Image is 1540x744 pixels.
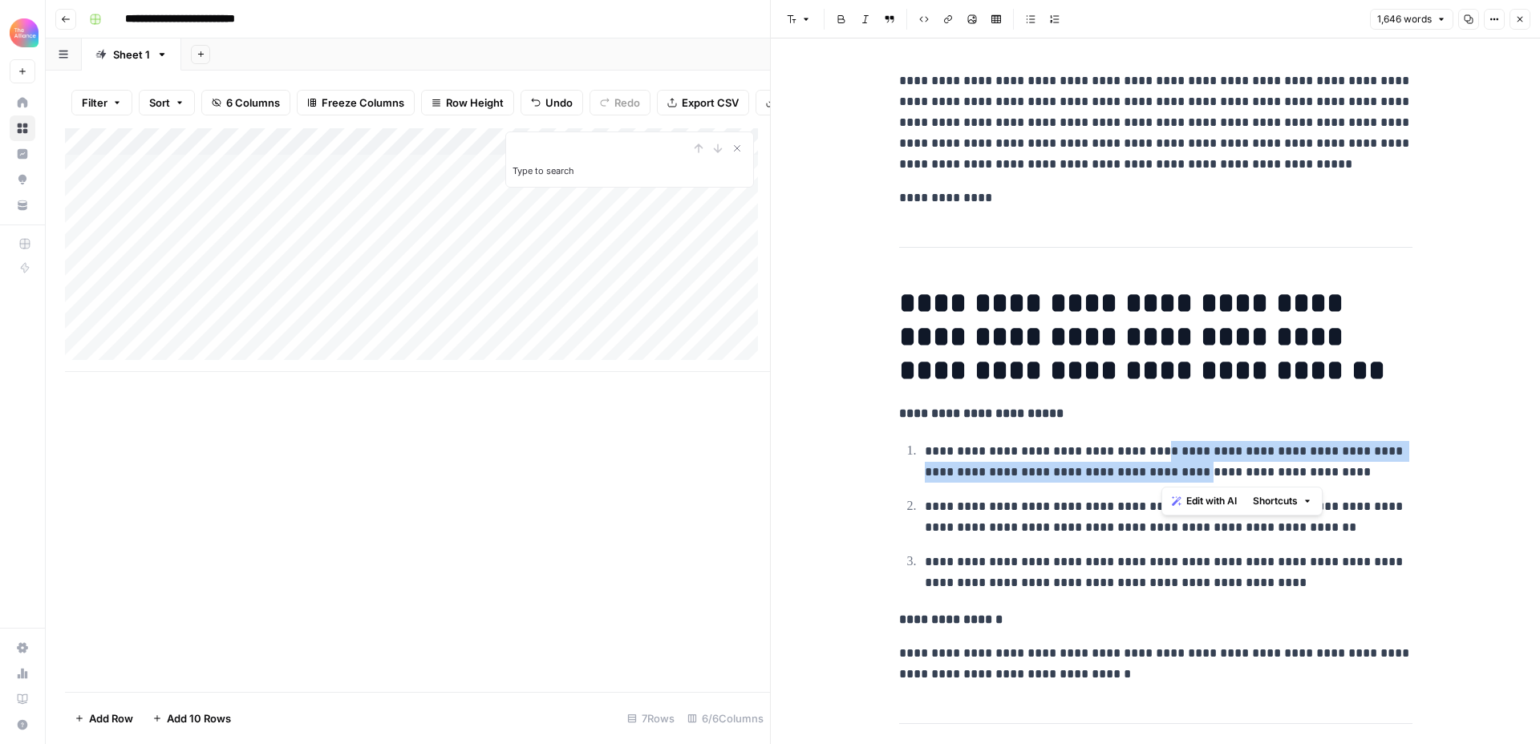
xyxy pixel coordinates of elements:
[10,661,35,686] a: Usage
[421,90,514,115] button: Row Height
[10,192,35,218] a: Your Data
[10,635,35,661] a: Settings
[113,46,150,63] div: Sheet 1
[139,90,195,115] button: Sort
[513,165,574,176] label: Type to search
[201,90,290,115] button: 6 Columns
[681,706,770,731] div: 6/6 Columns
[297,90,415,115] button: Freeze Columns
[10,13,35,53] button: Workspace: Alliance
[10,167,35,192] a: Opportunities
[621,706,681,731] div: 7 Rows
[167,710,231,726] span: Add 10 Rows
[590,90,650,115] button: Redo
[71,90,132,115] button: Filter
[1246,491,1319,511] button: Shortcuts
[10,115,35,141] a: Browse
[10,712,35,738] button: Help + Support
[545,95,573,111] span: Undo
[322,95,404,111] span: Freeze Columns
[446,95,504,111] span: Row Height
[682,95,739,111] span: Export CSV
[89,710,133,726] span: Add Row
[657,90,749,115] button: Export CSV
[10,90,35,115] a: Home
[143,706,241,731] button: Add 10 Rows
[82,95,107,111] span: Filter
[1165,491,1243,511] button: Edit with AI
[1377,12,1432,26] span: 1,646 words
[10,686,35,712] a: Learning Hub
[65,706,143,731] button: Add Row
[10,141,35,167] a: Insights
[727,139,747,158] button: Close Search
[149,95,170,111] span: Sort
[10,18,38,47] img: Alliance Logo
[82,38,181,71] a: Sheet 1
[521,90,583,115] button: Undo
[226,95,280,111] span: 6 Columns
[614,95,640,111] span: Redo
[1370,9,1453,30] button: 1,646 words
[1253,494,1298,508] span: Shortcuts
[1186,494,1237,508] span: Edit with AI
